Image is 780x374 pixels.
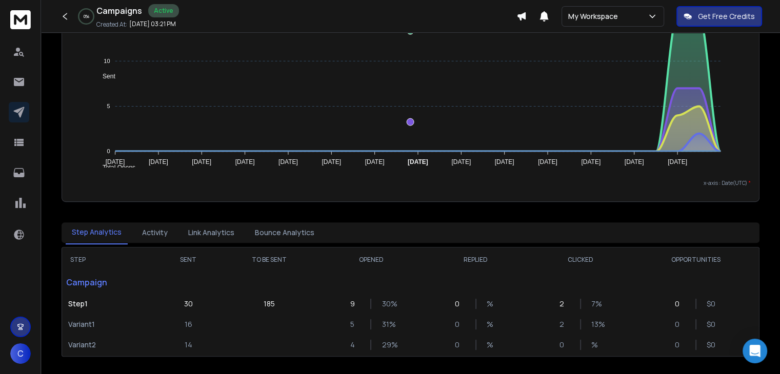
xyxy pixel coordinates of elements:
[538,158,557,165] tspan: [DATE]
[107,103,110,109] tspan: 5
[68,319,151,329] p: Variant 1
[157,247,220,272] th: SENT
[591,299,602,309] p: 7 %
[350,299,360,309] p: 9
[487,319,497,329] p: %
[235,158,255,165] tspan: [DATE]
[559,319,570,329] p: 2
[365,158,385,165] tspan: [DATE]
[350,319,360,329] p: 5
[582,158,601,165] tspan: [DATE]
[182,221,241,244] button: Link Analytics
[495,158,514,165] tspan: [DATE]
[84,13,89,19] p: 0 %
[107,148,110,154] tspan: 0
[68,299,151,309] p: Step 1
[559,299,570,309] p: 2
[408,158,428,165] tspan: [DATE]
[452,158,471,165] tspan: [DATE]
[148,4,179,17] div: Active
[95,164,135,171] span: Total Opens
[136,221,174,244] button: Activity
[350,340,360,350] p: 4
[559,340,570,350] p: 0
[220,247,318,272] th: TO BE SENT
[318,247,423,272] th: OPENED
[70,179,751,187] p: x-axis : Date(UTC)
[129,20,176,28] p: [DATE] 03:21 PM
[278,158,298,165] tspan: [DATE]
[455,319,465,329] p: 0
[676,6,762,27] button: Get Free Credits
[264,299,275,309] p: 185
[382,299,392,309] p: 30 %
[66,221,128,244] button: Step Analytics
[707,299,717,309] p: $ 0
[675,340,685,350] p: 0
[382,340,392,350] p: 29 %
[707,340,717,350] p: $ 0
[568,11,622,22] p: My Workspace
[249,221,321,244] button: Bounce Analytics
[62,272,157,293] p: Campaign
[743,339,767,363] div: Open Intercom Messenger
[192,158,212,165] tspan: [DATE]
[633,247,759,272] th: OPPORTUNITIES
[528,247,633,272] th: CLICKED
[68,340,151,350] p: Variant 2
[675,299,685,309] p: 0
[707,319,717,329] p: $ 0
[185,319,192,329] p: 16
[668,158,687,165] tspan: [DATE]
[95,73,115,80] span: Sent
[149,158,168,165] tspan: [DATE]
[591,319,602,329] p: 13 %
[96,5,142,17] h1: Campaigns
[591,340,602,350] p: %
[96,20,127,29] p: Created At:
[455,340,465,350] p: 0
[62,247,157,272] th: STEP
[185,340,192,350] p: 14
[675,319,685,329] p: 0
[322,158,342,165] tspan: [DATE]
[625,158,644,165] tspan: [DATE]
[382,319,392,329] p: 31 %
[184,299,193,309] p: 30
[104,58,110,64] tspan: 10
[106,158,125,165] tspan: [DATE]
[455,299,465,309] p: 0
[423,247,528,272] th: REPLIED
[698,11,755,22] p: Get Free Credits
[487,299,497,309] p: %
[10,343,31,364] button: C
[487,340,497,350] p: %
